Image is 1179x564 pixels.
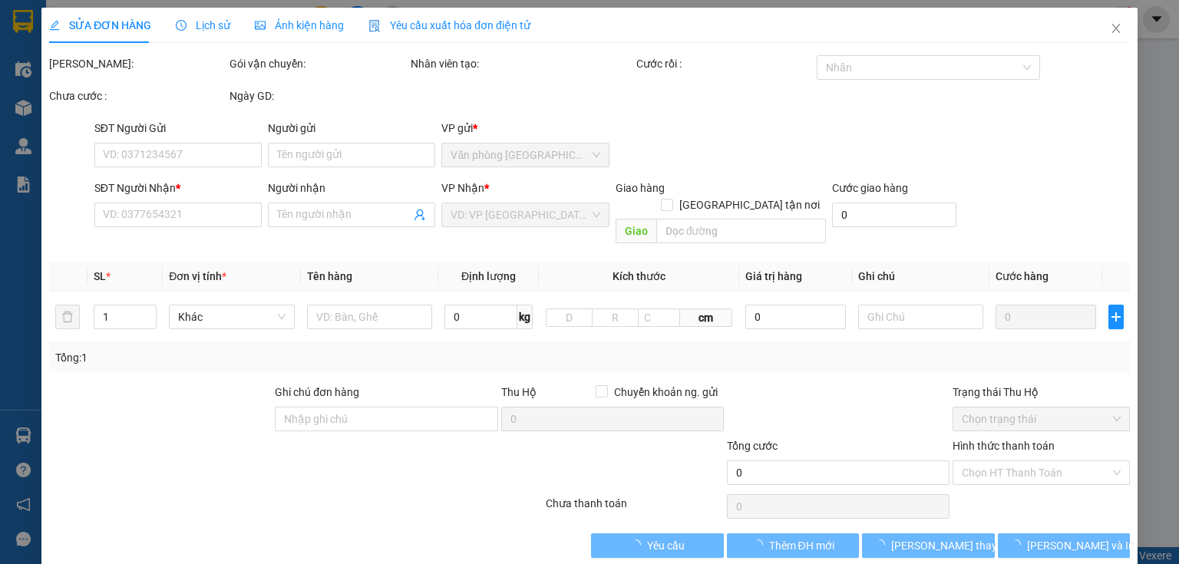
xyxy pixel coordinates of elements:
[176,20,187,31] span: clock-circle
[638,308,680,327] input: C
[268,120,435,137] div: Người gửi
[441,182,484,194] span: VP Nhận
[862,533,995,558] button: [PERSON_NAME] thay đổi
[996,305,1096,329] input: 0
[680,308,732,327] span: cm
[656,219,826,243] input: Dọc đường
[608,384,724,401] span: Chuyển khoản ng. gửi
[255,19,344,31] span: Ảnh kiện hàng
[368,20,381,32] img: icon
[55,349,456,366] div: Tổng: 1
[1109,311,1123,323] span: plus
[546,308,593,327] input: D
[727,533,860,558] button: Thêm ĐH mới
[49,87,226,104] div: Chưa cước :
[852,262,990,292] th: Ghi chú
[832,203,956,227] input: Cước giao hàng
[306,270,352,282] span: Tên hàng
[615,219,656,243] span: Giao
[1027,537,1134,554] span: [PERSON_NAME] và In
[745,270,802,282] span: Giá trị hàng
[636,55,814,72] div: Cước rồi :
[727,440,778,452] span: Tổng cước
[49,55,226,72] div: [PERSON_NAME]:
[768,537,834,554] span: Thêm ĐH mới
[891,537,1014,554] span: [PERSON_NAME] thay đổi
[94,270,106,282] span: SL
[996,270,1049,282] span: Cước hàng
[500,386,536,398] span: Thu Hộ
[1010,539,1027,550] span: loading
[461,270,516,282] span: Định lượng
[647,537,685,554] span: Yêu cầu
[962,407,1121,430] span: Chọn trạng thái
[49,19,151,31] span: SỬA ĐƠN HÀNG
[49,20,60,31] span: edit
[275,407,497,431] input: Ghi chú đơn hàng
[411,55,633,72] div: Nhân viên tạo:
[592,308,639,327] input: R
[874,539,891,550] span: loading
[1110,22,1122,35] span: close
[1095,8,1138,51] button: Close
[544,495,725,522] div: Chưa thanh toán
[94,180,262,196] div: SĐT Người Nhận
[615,182,664,194] span: Giao hàng
[255,20,266,31] span: picture
[441,120,609,137] div: VP gửi
[613,270,665,282] span: Kích thước
[832,182,908,194] label: Cước giao hàng
[275,386,359,398] label: Ghi chú đơn hàng
[630,539,647,550] span: loading
[591,533,724,558] button: Yêu cầu
[169,270,226,282] span: Đơn vị tính
[368,19,530,31] span: Yêu cầu xuất hóa đơn điện tử
[306,305,432,329] input: VD: Bàn, Ghế
[517,305,533,329] span: kg
[451,143,599,167] span: Văn phòng Đà Nẵng
[178,305,286,328] span: Khác
[268,180,435,196] div: Người nhận
[673,196,826,213] span: [GEOGRAPHIC_DATA] tận nơi
[414,209,426,221] span: user-add
[1108,305,1124,329] button: plus
[953,384,1130,401] div: Trạng thái Thu Hộ
[94,120,262,137] div: SĐT Người Gửi
[953,440,1055,452] label: Hình thức thanh toán
[230,55,407,72] div: Gói vận chuyển:
[55,305,80,329] button: delete
[230,87,407,104] div: Ngày GD:
[858,305,984,329] input: Ghi Chú
[176,19,230,31] span: Lịch sử
[998,533,1131,558] button: [PERSON_NAME] và In
[751,539,768,550] span: loading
